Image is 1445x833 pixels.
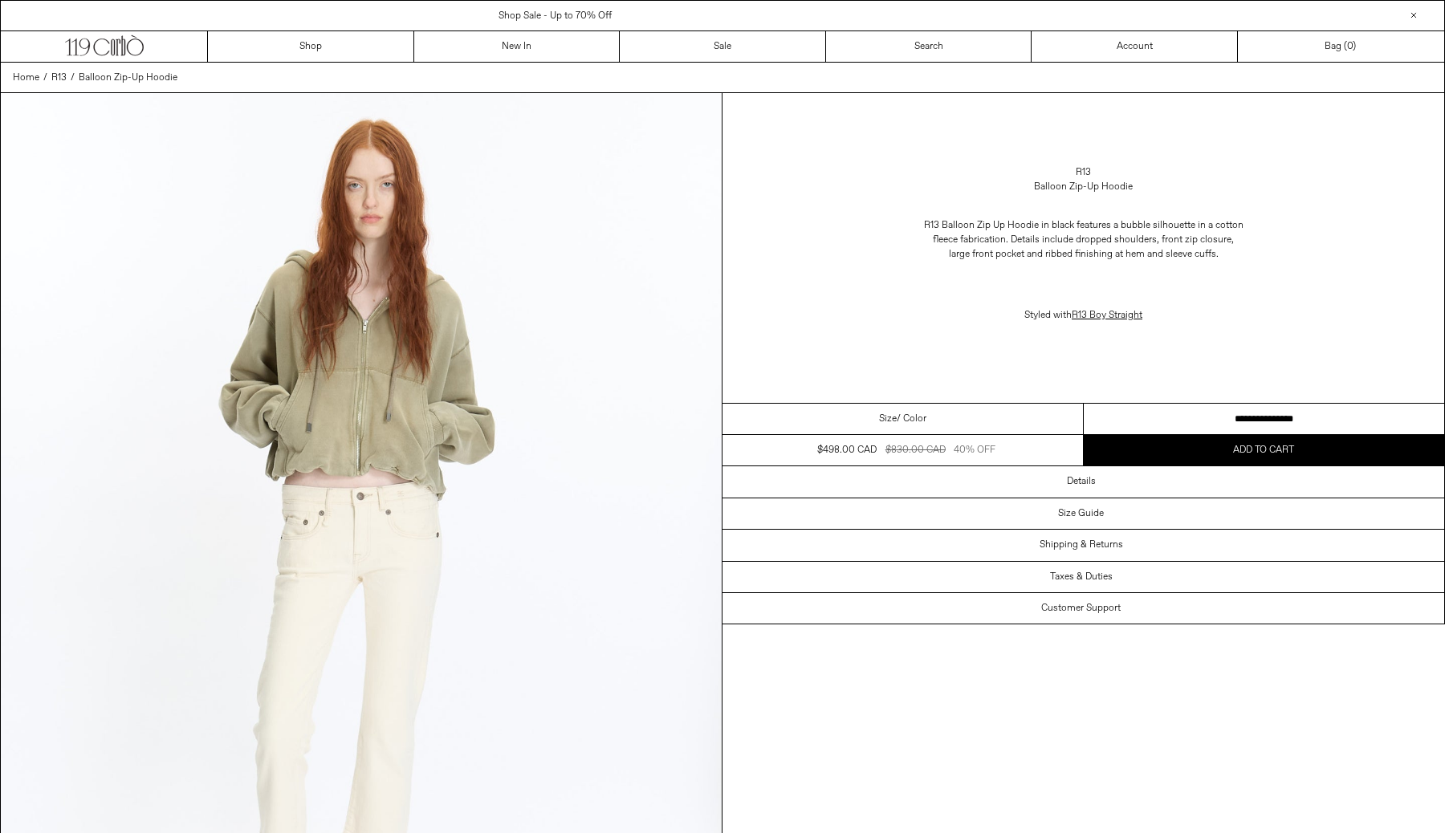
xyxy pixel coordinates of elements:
span: Balloon Zip-Up Hoodie [79,71,177,84]
a: R13 Boy Straight [1072,309,1142,322]
h3: Shipping & Returns [1040,539,1123,551]
span: R13 [51,71,67,84]
span: ) [1347,39,1356,54]
div: $498.00 CAD [817,443,877,457]
a: Search [826,31,1032,62]
a: Shop Sale - Up to 70% Off [499,10,612,22]
span: Styled with [1024,309,1142,322]
span: / [71,71,75,85]
div: Balloon Zip-Up Hoodie [1034,180,1133,194]
a: Bag () [1238,31,1444,62]
a: Home [13,71,39,85]
span: Size [879,412,897,426]
span: Home [13,71,39,84]
a: Sale [620,31,826,62]
a: Shop [208,31,414,62]
h3: Taxes & Duties [1050,571,1113,583]
a: New In [414,31,621,62]
div: $830.00 CAD [885,443,946,457]
span: 0 [1347,40,1353,53]
a: R13 [51,71,67,85]
h3: Customer Support [1041,603,1121,614]
div: 40% OFF [954,443,995,457]
button: Add to cart [1084,435,1445,465]
span: Add to cart [1233,444,1294,457]
p: R13 Balloon Zip Up Hoodie in black features a bubble silhouette in a cotton fleece fabrication. D... [923,210,1244,270]
a: Balloon Zip-Up Hoodie [79,71,177,85]
span: / [43,71,47,85]
span: / Color [897,412,926,426]
h3: Details [1067,476,1096,487]
h3: Size Guide [1058,508,1104,519]
a: R13 [1076,165,1091,180]
a: Account [1032,31,1238,62]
